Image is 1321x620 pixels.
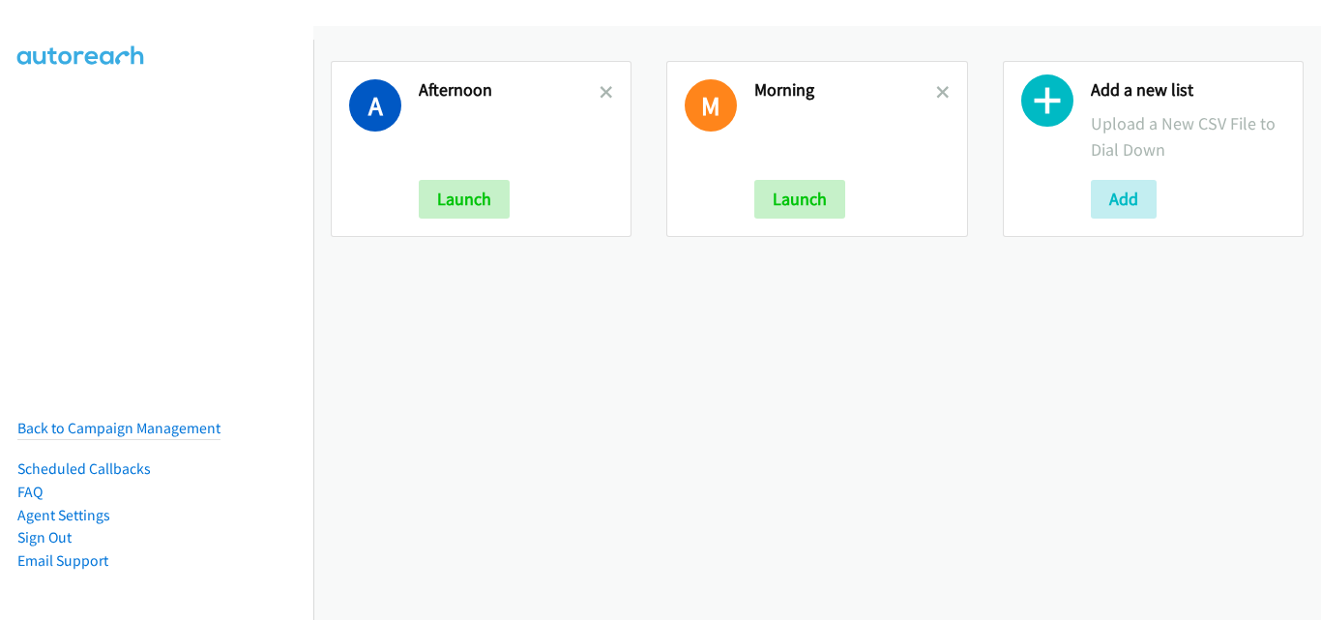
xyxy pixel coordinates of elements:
button: Launch [754,180,845,219]
button: Add [1091,180,1157,219]
button: Launch [419,180,510,219]
h2: Add a new list [1091,79,1285,102]
a: Agent Settings [17,506,110,524]
a: Sign Out [17,528,72,546]
a: FAQ [17,483,43,501]
h1: M [685,79,737,132]
a: Scheduled Callbacks [17,459,151,478]
a: Back to Campaign Management [17,419,220,437]
h2: Afternoon [419,79,600,102]
h1: A [349,79,401,132]
a: Email Support [17,551,108,570]
h2: Morning [754,79,935,102]
p: Upload a New CSV File to Dial Down [1091,110,1285,162]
